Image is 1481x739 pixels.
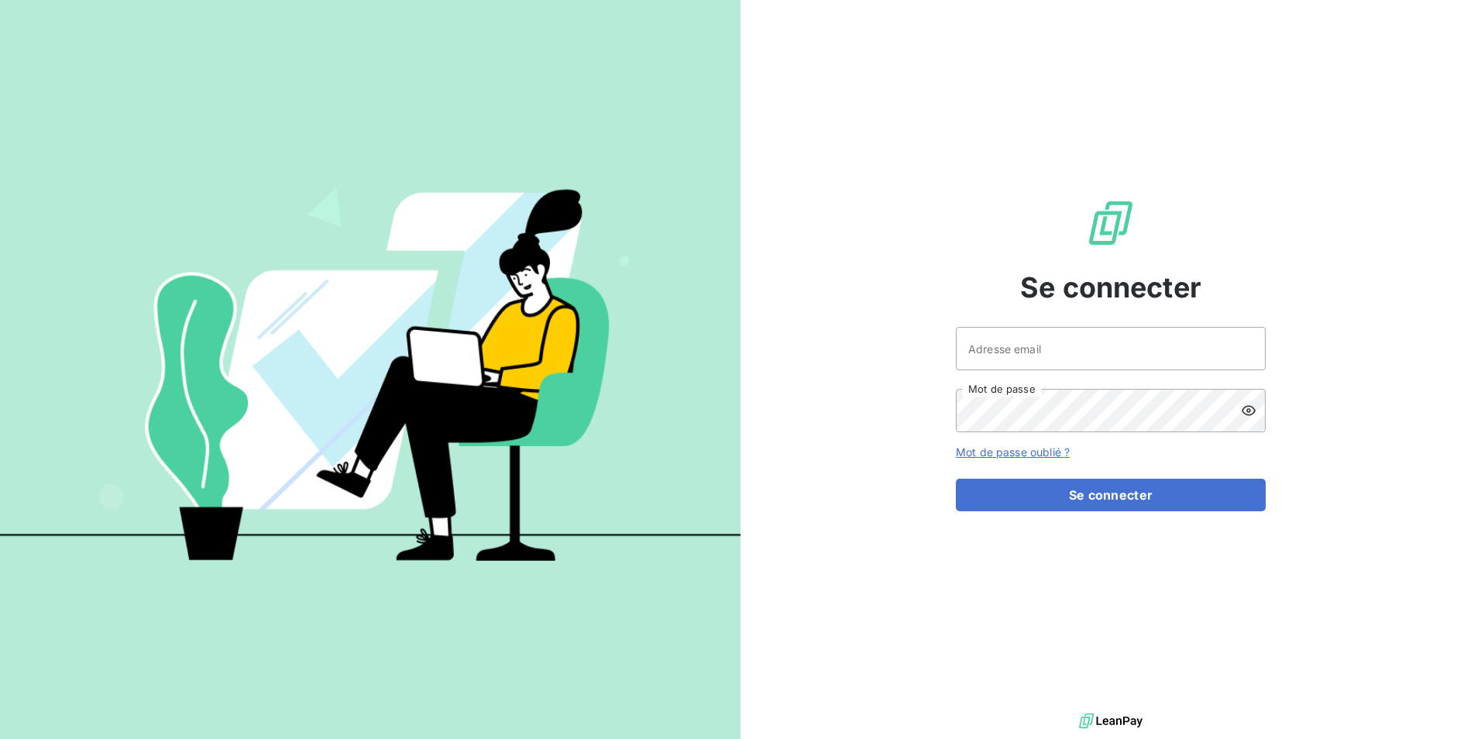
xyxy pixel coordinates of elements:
[1079,710,1143,733] img: logo
[956,479,1266,511] button: Se connecter
[1086,198,1136,248] img: Logo LeanPay
[956,445,1070,459] a: Mot de passe oublié ?
[1020,266,1201,308] span: Se connecter
[956,327,1266,370] input: placeholder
